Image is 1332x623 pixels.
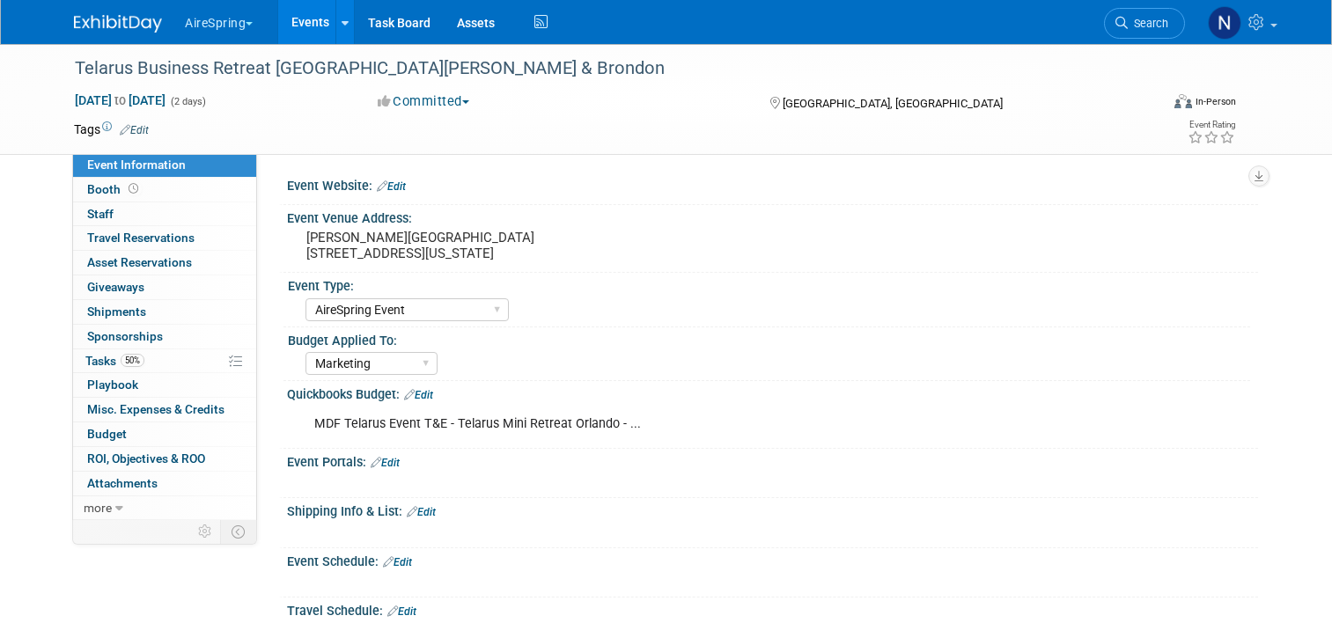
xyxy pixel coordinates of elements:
a: Budget [73,422,256,446]
span: Misc. Expenses & Credits [87,402,224,416]
span: ROI, Objectives & ROO [87,451,205,465]
div: Travel Schedule: [287,597,1258,620]
a: Asset Reservations [73,251,256,275]
span: Attachments [87,476,158,490]
span: Tasks [85,354,144,368]
div: Event Portals: [287,449,1258,472]
div: Budget Applied To: [288,327,1250,349]
a: Edit [387,605,416,618]
a: Shipments [73,300,256,324]
img: Natalie Pyron [1208,6,1241,40]
td: Personalize Event Tab Strip [190,520,221,543]
span: 50% [121,354,144,367]
span: more [84,501,112,515]
span: to [112,93,129,107]
a: Tasks50% [73,349,256,373]
a: Edit [404,389,433,401]
a: Giveaways [73,275,256,299]
a: Edit [383,556,412,568]
span: Asset Reservations [87,255,192,269]
td: Tags [74,121,149,138]
span: [GEOGRAPHIC_DATA], [GEOGRAPHIC_DATA] [783,97,1003,110]
span: Giveaways [87,280,144,294]
span: Shipments [87,304,146,319]
a: more [73,496,256,520]
a: Staff [73,202,256,226]
td: Toggle Event Tabs [221,520,257,543]
a: Edit [407,506,436,518]
div: Event Schedule: [287,548,1258,571]
a: ROI, Objectives & ROO [73,447,256,471]
div: Event Venue Address: [287,205,1258,227]
a: Attachments [73,472,256,495]
span: [DATE] [DATE] [74,92,166,108]
span: Travel Reservations [87,231,195,245]
img: Format-Inperson.png [1174,94,1192,108]
span: Playbook [87,377,138,392]
div: Shipping Info & List: [287,498,1258,521]
img: ExhibitDay [74,15,162,33]
span: Event Information [87,158,186,172]
div: Event Rating [1188,121,1235,129]
span: Budget [87,427,127,441]
span: Staff [87,207,114,221]
div: Event Website: [287,172,1258,195]
a: Event Information [73,153,256,177]
a: Playbook [73,373,256,397]
span: Booth [87,182,142,196]
a: Travel Reservations [73,226,256,250]
pre: [PERSON_NAME][GEOGRAPHIC_DATA] [STREET_ADDRESS][US_STATE] [306,230,673,261]
a: Edit [377,180,406,193]
div: Event Type: [288,273,1250,295]
a: Edit [120,124,149,136]
a: Sponsorships [73,325,256,348]
div: MDF Telarus Event T&E - Telarus Mini Retreat Orlando - ... [302,407,1070,442]
span: Booth not reserved yet [125,182,142,195]
a: Edit [371,457,400,469]
div: Quickbooks Budget: [287,381,1258,404]
a: Misc. Expenses & Credits [73,398,256,421]
div: In-Person [1195,95,1236,108]
span: Sponsorships [87,329,163,343]
span: Search [1128,17,1168,30]
span: (2 days) [169,96,206,107]
button: Committed [372,92,476,111]
a: Booth [73,178,256,202]
a: Search [1104,8,1185,39]
div: Event Format [1064,92,1236,118]
div: Telarus Business Retreat [GEOGRAPHIC_DATA][PERSON_NAME] & Brondon [69,53,1137,84]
